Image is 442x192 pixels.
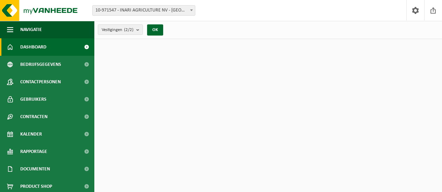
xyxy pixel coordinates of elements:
[20,160,50,178] span: Documenten
[20,108,48,125] span: Contracten
[124,28,133,32] count: (2/2)
[93,6,195,15] span: 10-971547 - INARI AGRICULTURE NV - DEINZE
[20,91,46,108] span: Gebruikers
[20,38,46,56] span: Dashboard
[147,24,163,36] button: OK
[20,21,42,38] span: Navigatie
[98,24,143,35] button: Vestigingen(2/2)
[20,73,61,91] span: Contactpersonen
[92,5,195,16] span: 10-971547 - INARI AGRICULTURE NV - DEINZE
[20,56,61,73] span: Bedrijfsgegevens
[20,143,47,160] span: Rapportage
[102,25,133,35] span: Vestigingen
[20,125,42,143] span: Kalender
